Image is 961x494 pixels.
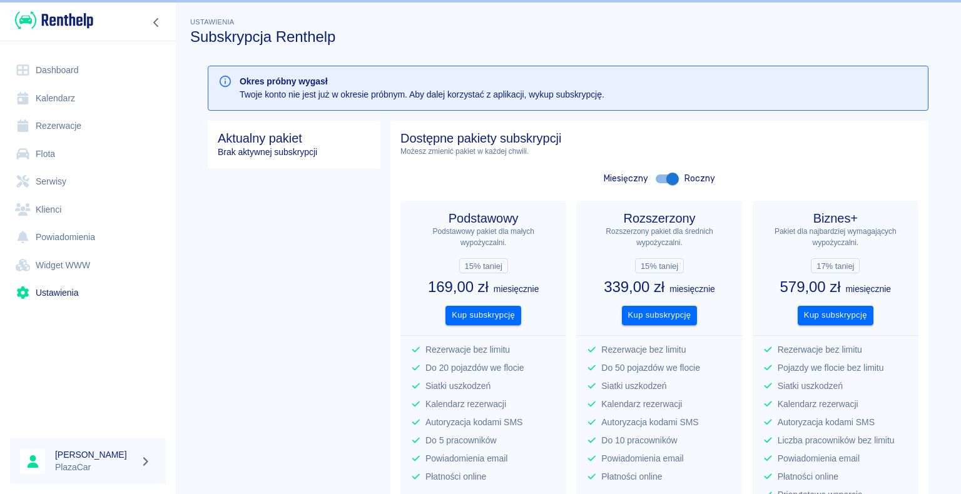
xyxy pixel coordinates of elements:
[10,140,166,168] a: Flota
[10,168,166,196] a: Serwisy
[798,306,873,325] button: Kup subskrypcję
[425,452,556,465] p: Powiadomienia email
[240,88,604,101] p: Twoje konto nie jest już w okresie próbnym. Aby dalej korzystać z aplikacji, wykup subskrypcję.
[778,361,908,375] p: Pojazdy we flocie bez limitu
[55,448,135,461] h6: [PERSON_NAME]
[763,226,908,248] p: Pakiet dla najbardziej wymagających wypożyczalni.
[601,361,732,375] p: Do 50 pojazdów we flocie
[778,470,908,483] p: Płatności online
[400,131,918,146] h4: Dostępne pakiety subskrypcji
[10,279,166,307] a: Ustawienia
[778,398,908,411] p: Kalendarz rezerwacji
[10,84,166,113] a: Kalendarz
[10,196,166,224] a: Klienci
[669,283,715,296] p: miesięcznie
[425,416,556,429] p: Autoryzacja kodami SMS
[780,278,841,296] h3: 579,00 zł
[778,416,908,429] p: Autoryzacja kodami SMS
[601,416,732,429] p: Autoryzacja kodami SMS
[190,18,235,26] span: Ustawienia
[636,260,683,273] span: 15% taniej
[218,131,370,146] h4: Aktualny pakiet
[425,470,556,483] p: Płatności online
[10,10,93,31] a: Renthelp logo
[240,76,328,86] b: Okres próbny wygasł
[601,380,732,393] p: Siatki uszkodzeń
[622,306,698,325] button: Kup subskrypcję
[10,251,166,280] a: Widget WWW
[601,434,732,447] p: Do 10 pracowników
[845,283,891,296] p: miesięcznie
[494,283,539,296] p: miesięcznie
[425,343,556,356] p: Rezerwacje bez limitu
[425,361,556,375] p: Do 20 pojazdów we flocie
[778,380,908,393] p: Siatki uszkodzeń
[190,28,946,46] h3: Subskrypcja Renthelp
[601,452,732,465] p: Powiadomienia email
[460,260,507,273] span: 15% taniej
[10,56,166,84] a: Dashboard
[604,278,664,296] h3: 339,00 zł
[811,260,859,273] span: 17% taniej
[601,470,732,483] p: Płatności online
[425,434,556,447] p: Do 5 pracowników
[55,461,135,474] p: PlazaCar
[586,226,732,248] p: Rozszerzony pakiet dla średnich wypożyczalni.
[601,343,732,356] p: Rezerwacje bez limitu
[425,398,556,411] p: Kalendarz rezerwacji
[445,306,521,325] button: Kup subskrypcję
[778,343,908,356] p: Rezerwacje bez limitu
[586,211,732,226] h4: Rozszerzony
[10,112,166,140] a: Rezerwacje
[778,434,908,447] p: Liczba pracowników bez limitu
[763,211,908,226] h4: Biznes+
[428,278,489,296] h3: 169,00 zł
[778,452,908,465] p: Powiadomienia email
[601,398,732,411] p: Kalendarz rezerwacji
[10,223,166,251] a: Powiadomienia
[400,167,918,191] div: Miesięczny Roczny
[410,226,556,248] p: Podstawowy pakiet dla małych wypożyczalni.
[15,10,93,31] img: Renthelp logo
[425,380,556,393] p: Siatki uszkodzeń
[218,146,370,159] p: Brak aktywnej subskrypcji
[400,146,918,157] p: Możesz zmienić pakiet w każdej chwili.
[147,14,166,31] button: Zwiń nawigację
[410,211,556,226] h4: Podstawowy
